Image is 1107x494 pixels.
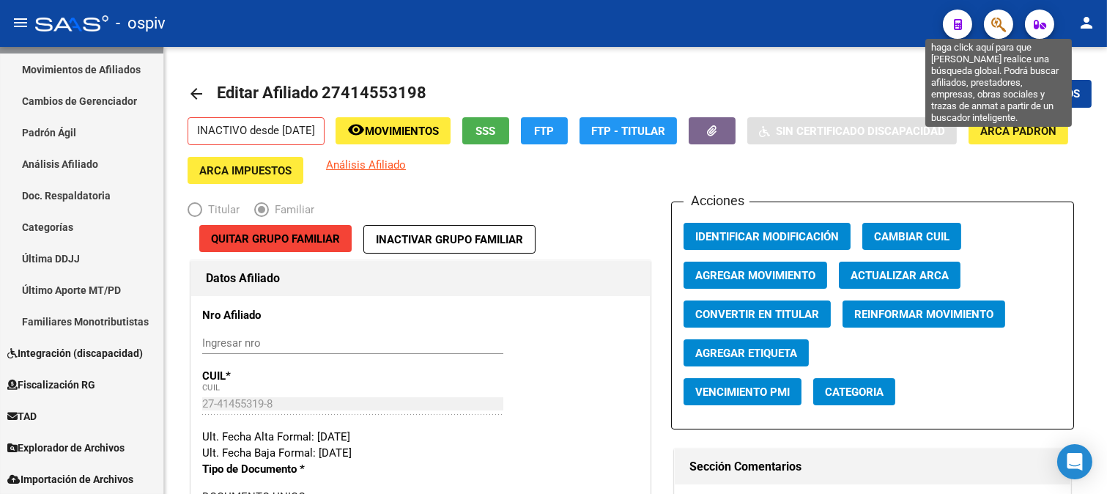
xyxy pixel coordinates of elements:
span: Identificar Modificación [695,230,839,243]
span: Integración (discapacidad) [7,345,143,361]
span: ARCA Impuestos [199,164,292,177]
span: Sin Certificado Discapacidad [776,125,945,138]
span: Actualizar ARCA [851,269,949,282]
span: Importación de Archivos [7,471,133,487]
button: Agregar Movimiento [684,262,827,289]
span: Movimientos [365,125,439,138]
mat-radio-group: Elija una opción [188,206,329,219]
span: Guardar cambios [977,88,1080,101]
div: Ult. Fecha Alta Formal: [DATE] [202,429,639,445]
button: Categoria [813,378,895,405]
span: TAD [7,408,37,424]
button: ARCA Padrón [969,117,1068,144]
span: Agregar Movimiento [695,269,815,282]
button: Identificar Modificación [684,223,851,250]
div: Ult. Fecha Baja Formal: [DATE] [202,445,639,461]
span: Quitar Grupo Familiar [211,232,340,246]
span: - ospiv [116,7,166,40]
span: FTP [535,125,555,138]
mat-icon: remove_red_eye [347,121,365,139]
span: FTP - Titular [591,125,665,138]
h1: Sección Comentarios [689,455,1056,479]
button: Inactivar Grupo Familiar [363,225,536,254]
p: CUIL [202,368,333,384]
button: Cambiar CUIL [862,223,961,250]
span: Categoria [825,386,884,399]
button: Convertir en Titular [684,301,831,328]
h1: Datos Afiliado [206,267,635,290]
button: Movimientos [336,117,451,144]
button: ARCA Impuestos [188,157,303,184]
button: SSS [462,117,509,144]
button: Quitar Grupo Familiar [199,225,352,252]
span: Editar Afiliado 27414553198 [217,84,426,102]
p: Tipo de Documento * [202,461,333,477]
button: Guardar cambios [948,80,1092,107]
span: Reinformar Movimiento [854,308,993,321]
div: Open Intercom Messenger [1057,444,1092,479]
span: ARCA Padrón [980,125,1056,138]
span: Vencimiento PMI [695,386,790,399]
span: Análisis Afiliado [326,158,406,172]
span: Convertir en Titular [695,308,819,321]
button: Reinformar Movimiento [843,301,1005,328]
button: Agregar Etiqueta [684,339,809,366]
span: Cambiar CUIL [874,230,949,243]
span: Explorador de Archivos [7,440,125,456]
mat-icon: arrow_back [188,85,205,103]
span: SSS [476,125,496,138]
p: INACTIVO desde [DATE] [188,117,325,145]
span: Fiscalización RG [7,377,95,393]
span: Familiar [269,202,314,218]
button: Sin Certificado Discapacidad [747,117,957,144]
button: Actualizar ARCA [839,262,960,289]
p: Nro Afiliado [202,307,333,323]
mat-icon: menu [12,14,29,32]
h3: Acciones [684,191,749,211]
button: Vencimiento PMI [684,378,801,405]
button: FTP - Titular [580,117,677,144]
span: Titular [202,202,240,218]
span: Agregar Etiqueta [695,347,797,360]
button: FTP [521,117,568,144]
mat-icon: save [960,84,977,102]
mat-icon: person [1078,14,1095,32]
span: Inactivar Grupo Familiar [376,233,523,246]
